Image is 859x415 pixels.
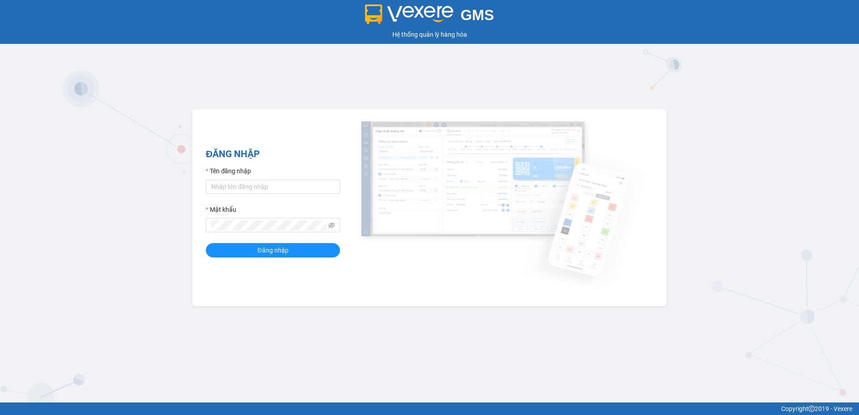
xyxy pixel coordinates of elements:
input: Mật khẩu [211,220,327,230]
input: Tên đăng nhập [206,180,340,194]
span: eye-invisible [328,222,335,228]
span: Đăng nhập [257,245,288,255]
a: GMS [365,13,494,21]
img: logo 2 [365,4,454,24]
span: copyright [808,406,815,412]
span: GMS [460,7,494,23]
button: Đăng nhập [206,243,340,257]
label: Mật khẩu [206,205,236,214]
h2: ĐĂNG NHẬP [206,147,340,162]
div: Hệ thống quản lý hàng hóa [2,30,857,39]
div: Copyright 2019 - Vexere [7,404,852,414]
label: Tên đăng nhập [206,166,251,176]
